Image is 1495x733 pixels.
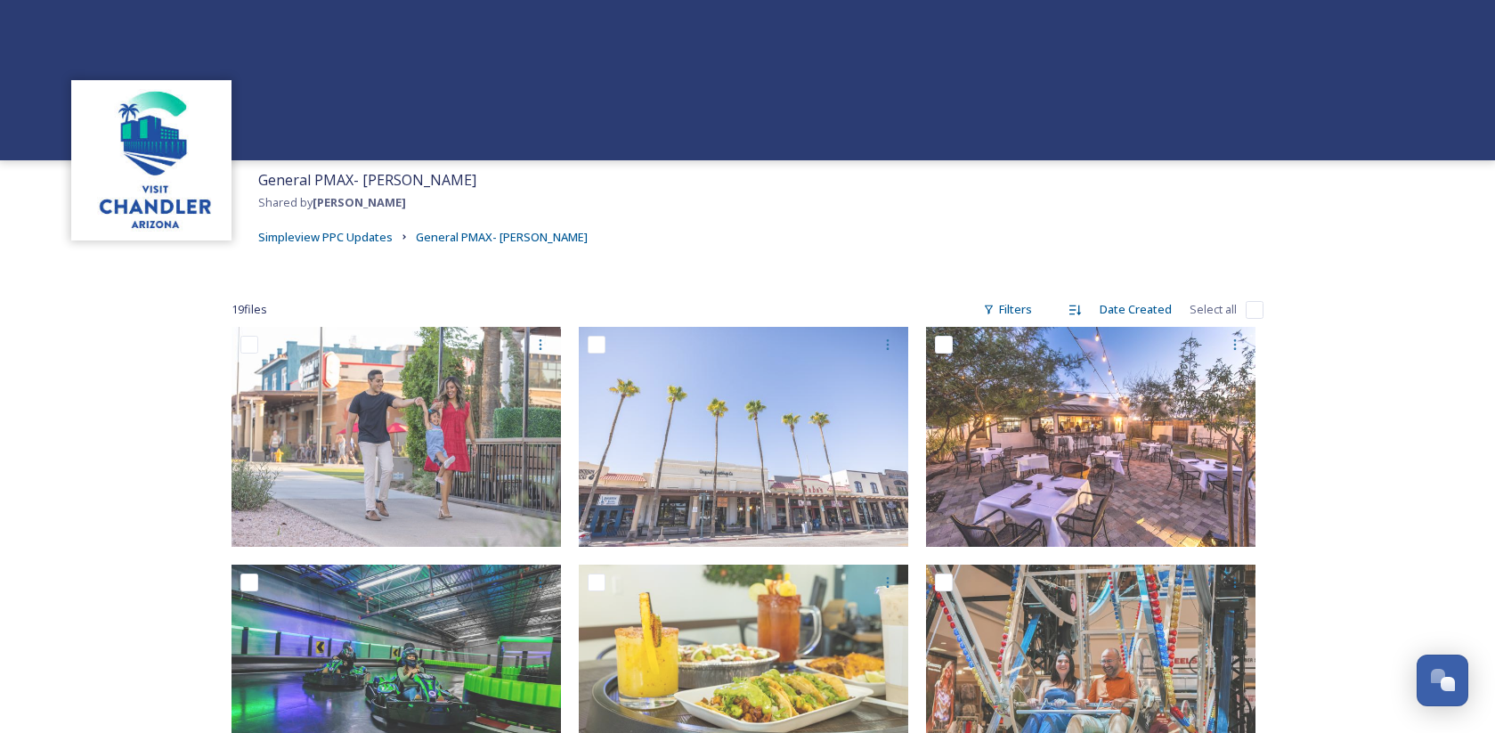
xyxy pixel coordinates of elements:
[416,226,588,248] a: General PMAX- [PERSON_NAME]
[974,292,1041,327] div: Filters
[258,170,476,190] span: General PMAX- [PERSON_NAME]
[579,327,908,547] img: 2023downtown-shops.jpg
[232,301,267,318] span: 19 file s
[232,327,561,547] img: 082121_Chandler Tourism-Family.jpg
[80,89,223,232] img: download.jpeg
[416,229,588,245] span: General PMAX- [PERSON_NAME]
[1190,301,1237,318] span: Select all
[926,327,1255,547] img: 2019HiddenHouse-Patio.jpg
[258,194,406,210] span: Shared by
[258,226,393,248] a: Simpleview PPC Updates
[1417,655,1468,706] button: Open Chat
[1091,292,1181,327] div: Date Created
[258,229,393,245] span: Simpleview PPC Updates
[313,194,406,210] strong: [PERSON_NAME]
